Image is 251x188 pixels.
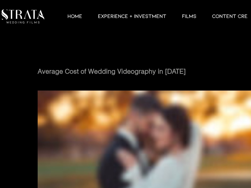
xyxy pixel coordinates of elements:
a: HOME [60,13,90,20]
p: Films [179,13,200,19]
a: EXPERIENCE + INVESTMENT [90,13,174,20]
a: Films [174,13,204,20]
p: EXPERIENCE + INVESTMENT [95,13,169,19]
nav: Site [60,13,248,20]
p: HOME [64,13,85,19]
img: LUX STRATA TEST_edited.png [2,9,44,23]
